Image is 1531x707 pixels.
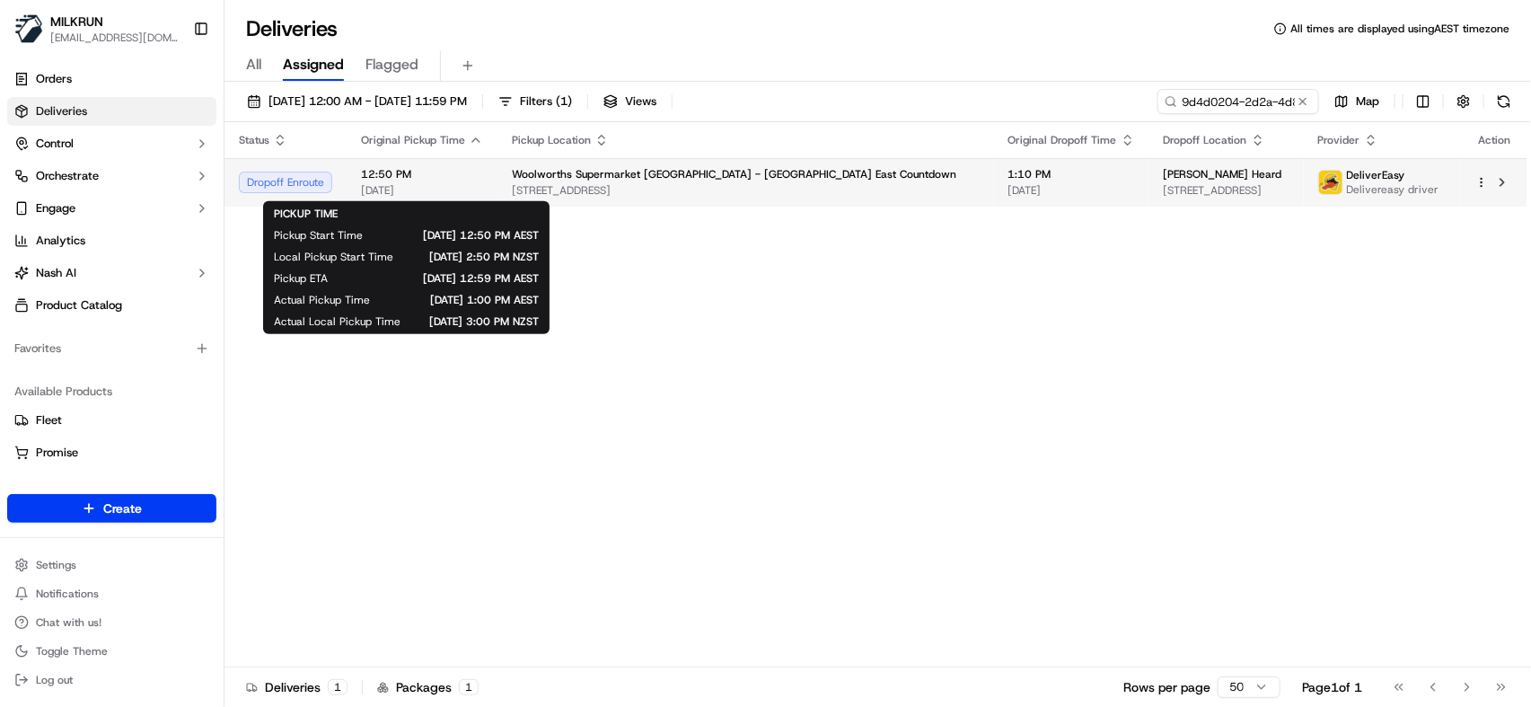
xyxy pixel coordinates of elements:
[1157,89,1319,114] input: Type to search
[1347,168,1405,182] span: DeliverEasy
[556,93,572,110] span: ( 1 )
[399,293,539,307] span: [DATE] 1:00 PM AEST
[1008,167,1135,181] span: 1:10 PM
[520,93,572,110] span: Filters
[36,265,76,281] span: Nash AI
[7,406,216,435] button: Fleet
[268,93,467,110] span: [DATE] 12:00 AM - [DATE] 11:59 PM
[274,228,363,243] span: Pickup Start Time
[1318,133,1360,147] span: Provider
[1008,133,1117,147] span: Original Dropoff Time
[14,412,209,429] a: Fleet
[1302,678,1362,696] div: Page 1 of 1
[7,494,216,523] button: Create
[14,445,209,461] a: Promise
[1164,133,1247,147] span: Dropoff Location
[1164,167,1282,181] span: [PERSON_NAME] Heard
[1475,133,1513,147] div: Action
[103,499,142,517] span: Create
[274,207,338,221] span: PICKUP TIME
[246,14,338,43] h1: Deliveries
[239,133,269,147] span: Status
[283,54,344,75] span: Assigned
[625,93,656,110] span: Views
[459,679,479,695] div: 1
[7,438,216,467] button: Promise
[36,587,99,601] span: Notifications
[36,644,108,658] span: Toggle Theme
[274,271,328,286] span: Pickup ETA
[36,615,101,630] span: Chat with us!
[392,228,539,243] span: [DATE] 12:50 PM AEST
[356,271,539,286] span: [DATE] 12:59 PM AEST
[512,183,980,198] span: [STREET_ADDRESS]
[7,291,216,320] a: Product Catalog
[7,552,216,578] button: Settings
[36,673,73,687] span: Log out
[7,65,216,93] a: Orders
[7,129,216,158] button: Control
[1326,89,1387,114] button: Map
[36,558,76,572] span: Settings
[36,71,72,87] span: Orders
[7,226,216,255] a: Analytics
[7,610,216,635] button: Chat with us!
[274,314,400,329] span: Actual Local Pickup Time
[36,103,87,119] span: Deliveries
[246,54,261,75] span: All
[7,471,216,499] button: Returns
[50,13,103,31] button: MILKRUN
[365,54,418,75] span: Flagged
[512,167,956,181] span: Woolworths Supermarket [GEOGRAPHIC_DATA] - [GEOGRAPHIC_DATA] East Countdown
[1356,93,1379,110] span: Map
[7,7,186,50] button: MILKRUNMILKRUN[EMAIL_ADDRESS][DOMAIN_NAME]
[36,412,62,429] span: Fleet
[7,334,216,363] div: Favorites
[36,200,75,217] span: Engage
[36,136,74,152] span: Control
[361,167,483,181] span: 12:50 PM
[328,679,348,695] div: 1
[36,445,78,461] span: Promise
[7,194,216,223] button: Engage
[361,183,483,198] span: [DATE]
[1319,171,1342,194] img: delivereasy_logo.png
[274,293,370,307] span: Actual Pickup Time
[422,250,539,264] span: [DATE] 2:50 PM NZST
[36,168,99,184] span: Orchestrate
[1123,678,1210,696] p: Rows per page
[36,477,76,493] span: Returns
[512,133,591,147] span: Pickup Location
[7,581,216,606] button: Notifications
[1347,182,1439,197] span: Delivereasy driver
[361,133,465,147] span: Original Pickup Time
[7,97,216,126] a: Deliveries
[7,162,216,190] button: Orchestrate
[1164,183,1289,198] span: [STREET_ADDRESS]
[7,667,216,693] button: Log out
[36,297,122,314] span: Product Catalog
[377,678,479,696] div: Packages
[14,14,43,43] img: MILKRUN
[7,639,216,664] button: Toggle Theme
[7,259,216,287] button: Nash AI
[274,250,393,264] span: Local Pickup Start Time
[14,477,209,493] a: Returns
[1008,183,1135,198] span: [DATE]
[1290,22,1509,36] span: All times are displayed using AEST timezone
[246,678,348,696] div: Deliveries
[1491,89,1517,114] button: Refresh
[50,31,179,45] button: [EMAIL_ADDRESS][DOMAIN_NAME]
[490,89,580,114] button: Filters(1)
[7,377,216,406] div: Available Products
[239,89,475,114] button: [DATE] 12:00 AM - [DATE] 11:59 PM
[429,314,539,329] span: [DATE] 3:00 PM NZST
[595,89,664,114] button: Views
[36,233,85,249] span: Analytics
